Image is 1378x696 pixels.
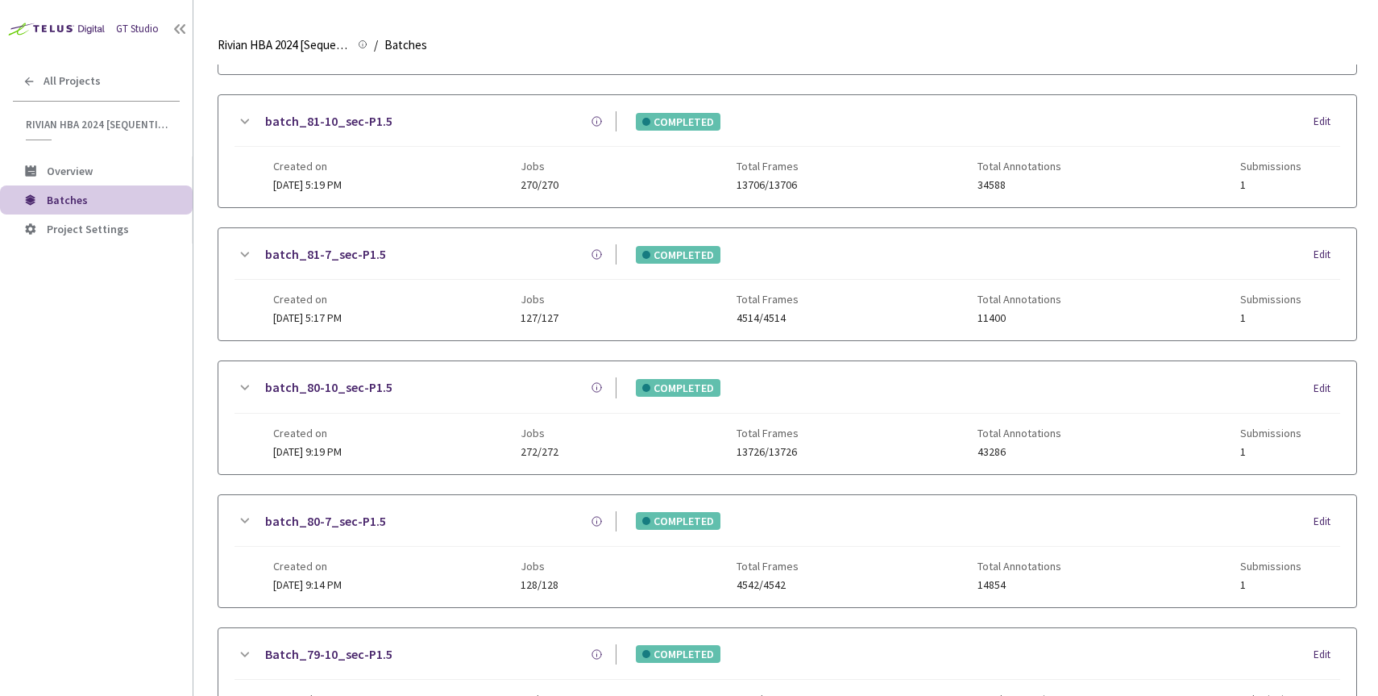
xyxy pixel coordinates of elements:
[44,74,101,88] span: All Projects
[1240,560,1301,573] span: Submissions
[977,293,1061,306] span: Total Annotations
[265,511,386,531] a: batch_80-7_sec-P1.5
[1240,446,1301,458] span: 1
[1314,647,1340,663] div: Edit
[521,560,558,573] span: Jobs
[521,446,558,458] span: 272/272
[273,444,342,459] span: [DATE] 9:19 PM
[521,312,558,324] span: 127/127
[218,35,348,55] span: Rivian HBA 2024 [Sequential]
[1240,579,1301,591] span: 1
[273,427,342,440] span: Created on
[636,113,720,131] div: COMPLETED
[47,164,93,178] span: Overview
[737,160,799,173] span: Total Frames
[977,560,1061,573] span: Total Annotations
[1240,293,1301,306] span: Submissions
[218,228,1356,340] div: batch_81-7_sec-P1.5COMPLETEDEditCreated on[DATE] 5:17 PMJobs127/127Total Frames4514/4514Total Ann...
[26,118,170,131] span: Rivian HBA 2024 [Sequential]
[1314,514,1340,530] div: Edit
[737,579,799,591] span: 4542/4542
[273,293,342,306] span: Created on
[1240,179,1301,191] span: 1
[636,379,720,397] div: COMPLETED
[218,361,1356,473] div: batch_80-10_sec-P1.5COMPLETEDEditCreated on[DATE] 9:19 PMJobs272/272Total Frames13726/13726Total ...
[265,111,392,131] a: batch_81-10_sec-P1.5
[265,644,392,665] a: Batch_79-10_sec-P1.5
[273,577,342,592] span: [DATE] 9:14 PM
[1240,427,1301,440] span: Submissions
[521,293,558,306] span: Jobs
[1240,312,1301,324] span: 1
[737,446,799,458] span: 13726/13726
[1314,381,1340,397] div: Edit
[737,427,799,440] span: Total Frames
[977,160,1061,173] span: Total Annotations
[374,35,378,55] li: /
[636,246,720,264] div: COMPLETED
[47,193,88,207] span: Batches
[273,160,342,173] span: Created on
[273,177,342,192] span: [DATE] 5:19 PM
[1314,114,1340,130] div: Edit
[636,512,720,530] div: COMPLETED
[737,312,799,324] span: 4514/4514
[521,160,558,173] span: Jobs
[977,312,1061,324] span: 11400
[273,310,342,325] span: [DATE] 5:17 PM
[265,244,386,265] a: batch_81-7_sec-P1.5
[977,179,1061,191] span: 34588
[636,645,720,663] div: COMPLETED
[1314,247,1340,263] div: Edit
[218,95,1356,207] div: batch_81-10_sec-P1.5COMPLETEDEditCreated on[DATE] 5:19 PMJobs270/270Total Frames13706/13706Total ...
[384,35,427,55] span: Batches
[737,560,799,573] span: Total Frames
[737,293,799,306] span: Total Frames
[977,427,1061,440] span: Total Annotations
[977,446,1061,458] span: 43286
[116,21,159,37] div: GT Studio
[1240,160,1301,173] span: Submissions
[47,222,129,236] span: Project Settings
[273,560,342,573] span: Created on
[521,427,558,440] span: Jobs
[521,579,558,591] span: 128/128
[265,377,392,398] a: batch_80-10_sec-P1.5
[218,495,1356,607] div: batch_80-7_sec-P1.5COMPLETEDEditCreated on[DATE] 9:14 PMJobs128/128Total Frames4542/4542Total Ann...
[521,179,558,191] span: 270/270
[737,179,799,191] span: 13706/13706
[977,579,1061,591] span: 14854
